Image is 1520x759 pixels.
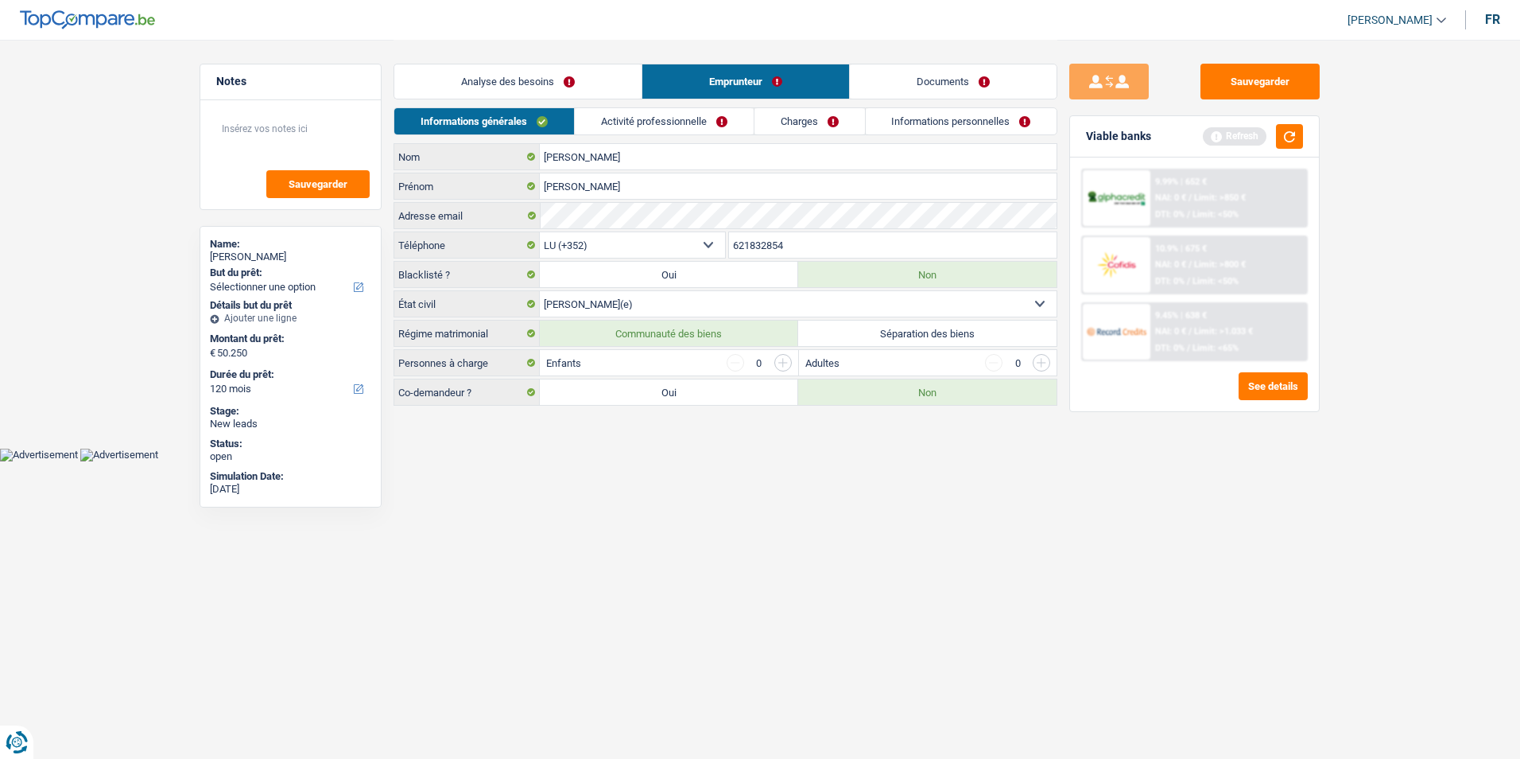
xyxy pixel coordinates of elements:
[210,418,371,430] div: New leads
[20,10,155,29] img: TopCompare Logo
[850,64,1057,99] a: Documents
[394,350,540,376] label: Personnes à charge
[1087,189,1146,208] img: AlphaCredit
[210,333,368,345] label: Montant du prêt:
[210,368,368,381] label: Durée du prêt:
[1192,209,1239,220] span: Limit: <50%
[216,75,365,88] h5: Notes
[394,291,540,317] label: État civil
[642,64,849,99] a: Emprunteur
[1192,276,1239,286] span: Limit: <50%
[1194,326,1253,337] span: Limit: >1.033 €
[1086,130,1151,143] div: Viable banks
[1155,276,1185,286] span: DTI: 0%
[289,179,347,189] span: Sauvegarder
[394,379,540,405] label: Co-demandeur ?
[540,379,798,405] label: Oui
[866,108,1057,134] a: Informations personnelles
[210,313,371,324] div: Ajouter une ligne
[1155,343,1185,353] span: DTI: 0%
[1187,276,1190,286] span: /
[798,321,1057,346] label: Séparation des biens
[1188,326,1192,337] span: /
[394,321,540,346] label: Régime matrimonial
[1155,326,1186,337] span: NAI: 0 €
[1010,358,1025,368] div: 0
[1192,343,1239,353] span: Limit: <65%
[754,108,865,134] a: Charges
[210,251,371,263] div: [PERSON_NAME]
[546,358,581,368] label: Enfants
[805,358,839,368] label: Adultes
[394,108,574,134] a: Informations générales
[394,64,642,99] a: Analyse des besoins
[210,470,371,483] div: Simulation Date:
[1188,259,1192,270] span: /
[1155,259,1186,270] span: NAI: 0 €
[210,267,368,279] label: But du prêt:
[729,232,1057,258] input: 242627
[1347,14,1433,27] span: [PERSON_NAME]
[210,483,371,496] div: [DATE]
[210,450,371,463] div: open
[1187,343,1190,353] span: /
[394,262,540,287] label: Blacklisté ?
[394,203,540,228] label: Adresse email
[752,358,766,368] div: 0
[210,347,215,360] span: €
[1239,372,1308,400] button: See details
[1155,193,1186,203] span: NAI: 0 €
[1087,317,1146,346] img: Record Credits
[1203,127,1266,145] div: Refresh
[394,173,540,199] label: Prénom
[1194,193,1246,203] span: Limit: >850 €
[394,144,540,169] label: Nom
[1155,310,1207,321] div: 9.45% | 638 €
[798,379,1057,405] label: Non
[1335,7,1446,33] a: [PERSON_NAME]
[540,262,798,287] label: Oui
[1187,209,1190,220] span: /
[1087,250,1146,279] img: Cofidis
[1200,64,1320,99] button: Sauvegarder
[1155,243,1207,254] div: 10.9% | 675 €
[210,405,371,418] div: Stage:
[1485,12,1500,27] div: fr
[1194,259,1246,270] span: Limit: >800 €
[394,232,540,258] label: Téléphone
[1155,177,1207,187] div: 9.99% | 652 €
[210,299,371,312] div: Détails but du prêt
[798,262,1057,287] label: Non
[210,438,371,450] div: Status:
[1188,193,1192,203] span: /
[1155,209,1185,220] span: DTI: 0%
[266,170,370,198] button: Sauvegarder
[575,108,754,134] a: Activité professionnelle
[210,238,371,251] div: Name:
[80,449,158,461] img: Advertisement
[540,321,798,346] label: Communauté des biens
